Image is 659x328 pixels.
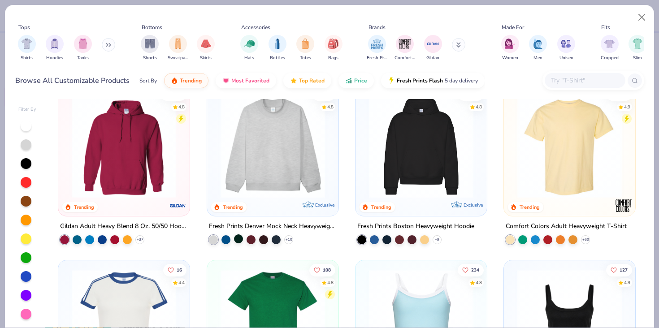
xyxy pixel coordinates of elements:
[501,35,519,61] button: filter button
[369,23,386,31] div: Brands
[180,77,202,84] span: Trending
[74,35,92,61] div: filter for Tanks
[633,9,650,26] button: Close
[300,55,311,61] span: Totes
[395,55,415,61] span: Comfort Colors
[529,35,547,61] button: filter button
[529,35,547,61] div: filter for Men
[629,35,646,61] button: filter button
[620,268,628,272] span: 127
[241,23,270,31] div: Accessories
[364,94,478,198] img: 91acfc32-fd48-4d6b-bdad-a4c1a30ac3fc
[171,77,178,84] img: trending.gif
[367,55,387,61] span: Fresh Prints
[395,35,415,61] div: filter for Comfort Colors
[395,35,415,61] button: filter button
[200,55,212,61] span: Skirts
[67,94,181,198] img: 01756b78-01f6-4cc6-8d8a-3c30c1a0c8ac
[46,35,64,61] div: filter for Hoodies
[322,268,330,272] span: 108
[561,39,571,49] img: Unisex Image
[381,73,485,88] button: Fresh Prints Flash5 day delivery
[426,37,440,51] img: Gildan Image
[177,268,182,272] span: 16
[471,268,479,272] span: 234
[270,55,285,61] span: Bottles
[464,202,483,208] span: Exclusive
[60,221,188,232] div: Gildan Adult Heavy Blend 8 Oz. 50/50 Hooded Sweatshirt
[601,35,619,61] div: filter for Cropped
[601,23,610,31] div: Fits
[77,55,89,61] span: Tanks
[216,94,329,198] img: f5d85501-0dbb-4ee4-b115-c08fa3845d83
[601,35,619,61] button: filter button
[397,77,443,84] span: Fresh Prints Flash
[222,77,230,84] img: most_fav.gif
[606,264,632,276] button: Like
[163,264,186,276] button: Like
[327,104,333,110] div: 4.8
[209,221,337,232] div: Fresh Prints Denver Mock Neck Heavyweight Sweatshirt
[46,55,63,61] span: Hoodies
[283,73,331,88] button: Top Rated
[178,104,185,110] div: 4.8
[169,197,187,215] img: Gildan logo
[312,88,335,100] button: Like
[624,104,630,110] div: 4.9
[142,23,162,31] div: Bottoms
[143,55,157,61] span: Shorts
[296,35,314,61] button: filter button
[502,55,518,61] span: Women
[285,237,292,242] span: + 10
[513,94,626,198] img: 029b8af0-80e6-406f-9fdc-fdf898547912
[458,88,484,100] button: Like
[533,39,543,49] img: Men Image
[168,35,188,61] div: filter for Sweatpants
[15,75,130,86] div: Browse All Customizable Products
[197,35,215,61] div: filter for Skirts
[445,76,478,86] span: 5 day delivery
[506,221,627,232] div: Comfort Colors Adult Heavyweight T-Shirt
[354,77,367,84] span: Price
[505,39,515,49] img: Women Image
[137,237,143,242] span: + 37
[244,55,254,61] span: Hats
[201,39,211,49] img: Skirts Image
[367,35,387,61] button: filter button
[21,55,33,61] span: Shirts
[533,55,542,61] span: Men
[299,77,325,84] span: Top Rated
[197,35,215,61] button: filter button
[327,280,333,286] div: 4.8
[46,35,64,61] button: filter button
[325,35,343,61] div: filter for Bags
[426,55,439,61] span: Gildan
[296,35,314,61] div: filter for Totes
[231,77,269,84] span: Most Favorited
[216,73,276,88] button: Most Favorited
[329,94,443,198] img: a90f7c54-8796-4cb2-9d6e-4e9644cfe0fe
[629,35,646,61] div: filter for Slim
[141,35,159,61] div: filter for Shorts
[18,23,30,31] div: Tops
[435,237,439,242] span: + 9
[582,237,589,242] span: + 60
[501,35,519,61] div: filter for Women
[269,35,286,61] div: filter for Bottles
[78,39,88,49] img: Tanks Image
[633,55,642,61] span: Slim
[309,264,335,276] button: Like
[315,202,334,208] span: Exclusive
[550,75,619,86] input: Try "T-Shirt"
[557,35,575,61] div: filter for Unisex
[478,94,591,198] img: d4a37e75-5f2b-4aef-9a6e-23330c63bbc0
[476,280,482,286] div: 4.8
[18,35,36,61] button: filter button
[164,73,208,88] button: Trending
[240,35,258,61] div: filter for Hats
[160,88,186,100] button: Like
[424,35,442,61] div: filter for Gildan
[370,37,384,51] img: Fresh Prints Image
[178,280,185,286] div: 4.4
[18,106,36,113] div: Filter By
